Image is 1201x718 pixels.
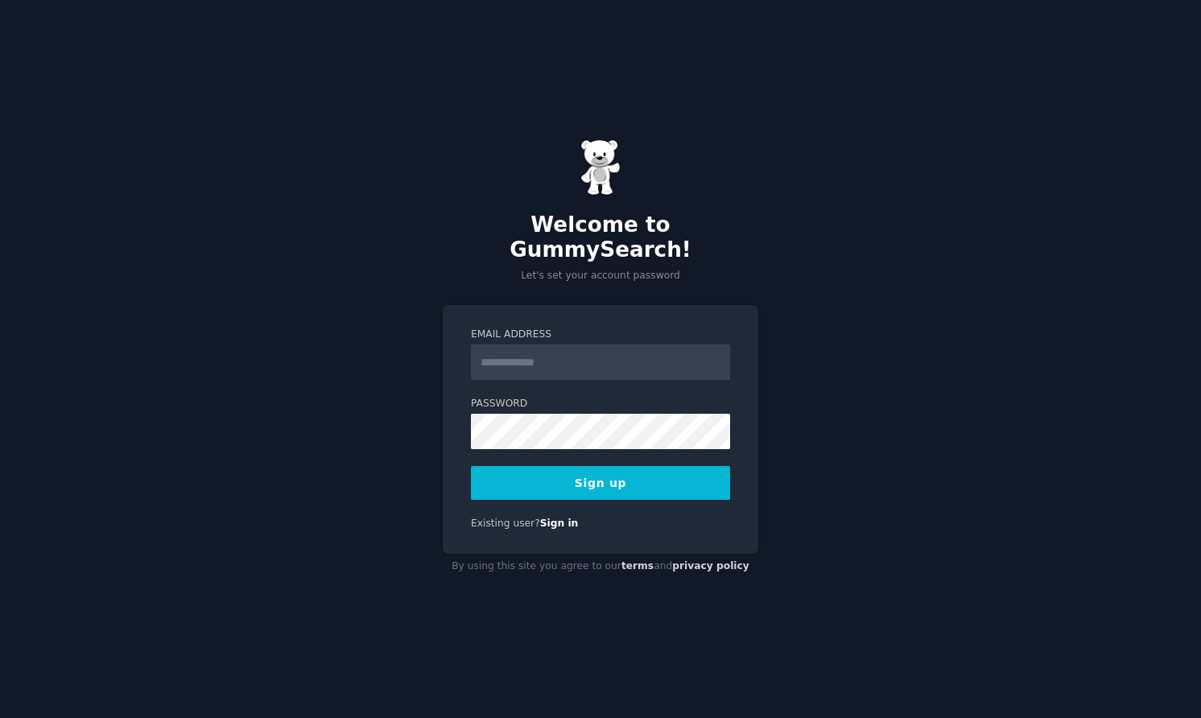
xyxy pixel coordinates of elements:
[471,328,730,342] label: Email Address
[471,466,730,500] button: Sign up
[471,397,730,411] label: Password
[471,518,540,529] span: Existing user?
[580,139,621,196] img: Gummy Bear
[540,518,579,529] a: Sign in
[443,554,758,580] div: By using this site you agree to our and
[621,560,654,572] a: terms
[443,213,758,263] h2: Welcome to GummySearch!
[672,560,749,572] a: privacy policy
[443,269,758,283] p: Let's set your account password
